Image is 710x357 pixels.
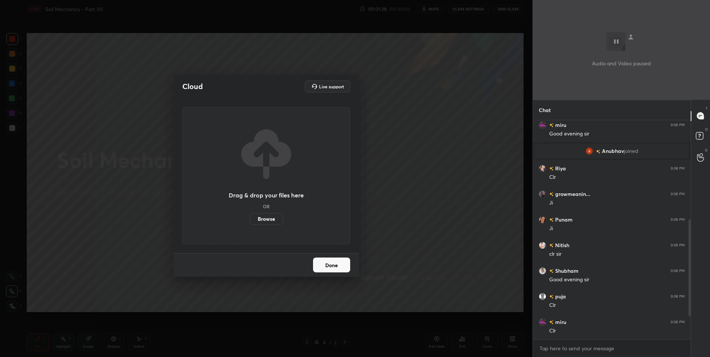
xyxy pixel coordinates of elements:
button: Done [313,258,350,272]
img: aab9373e004e41fbb1dd6d86c47cfef5.jpg [539,121,546,128]
div: Clr [549,302,685,309]
div: Ji [549,199,685,207]
div: Clr [549,327,685,335]
h6: Shubham [554,267,579,275]
img: no-rating-badge.077c3623.svg [549,167,554,171]
div: Clr [549,174,685,181]
div: clr sir [549,250,685,258]
div: 9:08 PM [671,294,685,298]
h6: growmeanin... [554,190,590,198]
img: d5943a60338d4702bbd5b520241f8b59.jpg [539,190,546,197]
span: joined [624,148,638,154]
div: 9:08 PM [671,268,685,273]
h6: Nitish [554,241,569,249]
img: 25161cd813f44d8bbfdb517769f7c2be.jpg [539,241,546,249]
div: 9:08 PM [671,166,685,170]
p: Audio and Video paused [592,59,651,67]
h3: Drag & drop your files here [229,192,304,198]
img: no-rating-badge.077c3623.svg [549,320,554,324]
img: no-rating-badge.077c3623.svg [596,149,600,153]
img: 9a58a05a9ad6482a82cd9b5ca215b066.jpg [539,164,546,172]
h6: Riya [554,164,566,172]
img: default.png [539,292,546,300]
p: Chat [533,100,557,120]
img: ad9b1ca7378248a280ec44d6413dd476.jpg [539,216,546,223]
div: 9:08 PM [671,320,685,324]
h6: puja [554,292,566,300]
h6: miru [554,121,566,129]
div: 9:08 PM [671,122,685,127]
h5: Live support [319,84,344,89]
img: no-rating-badge.077c3623.svg [549,243,554,248]
p: T [706,106,708,111]
img: no-rating-badge.077c3623.svg [549,123,554,127]
img: no-rating-badge.077c3623.svg [549,218,554,222]
div: Good evening sir [549,276,685,284]
img: 3 [586,147,593,155]
div: Good evening sir [549,130,685,138]
span: Anubhav [602,148,624,154]
div: 9:08 PM [671,217,685,222]
img: aab9373e004e41fbb1dd6d86c47cfef5.jpg [539,318,546,325]
h5: OR [263,204,270,209]
p: G [705,147,708,153]
img: no-rating-badge.077c3623.svg [549,295,554,299]
div: grid [533,120,691,339]
div: 9:08 PM [671,243,685,247]
p: D [705,127,708,132]
div: 9:08 PM [671,191,685,196]
h6: miru [554,318,566,326]
img: no-rating-badge.077c3623.svg [549,269,554,273]
img: no-rating-badge.077c3623.svg [549,192,554,196]
img: 71a7f655cea444baa4a4de4f05c09eed.jpg [539,267,546,274]
h2: Cloud [182,82,203,91]
div: Ji [549,225,685,232]
h6: Punam [554,216,573,223]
